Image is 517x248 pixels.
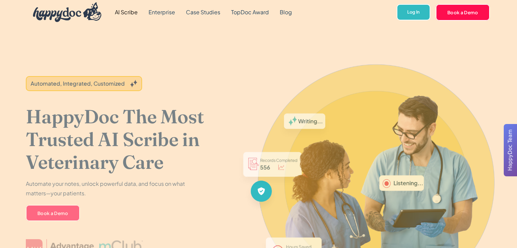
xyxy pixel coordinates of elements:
[26,105,235,174] h1: HappyDoc The Most Trusted AI Scribe in Veterinary Care
[31,79,125,88] div: Automated, Integrated, Customized
[397,4,430,21] a: Log In
[28,1,102,24] a: home
[33,2,102,22] img: HappyDoc Logo: A happy dog with his ear up, listening.
[436,4,490,20] a: Book a Demo
[26,179,189,198] p: Automate your notes, unlock powerful data, and focus on what matters—your patients.
[26,205,80,221] a: Book a Demo
[130,80,137,87] img: Grey sparkles.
